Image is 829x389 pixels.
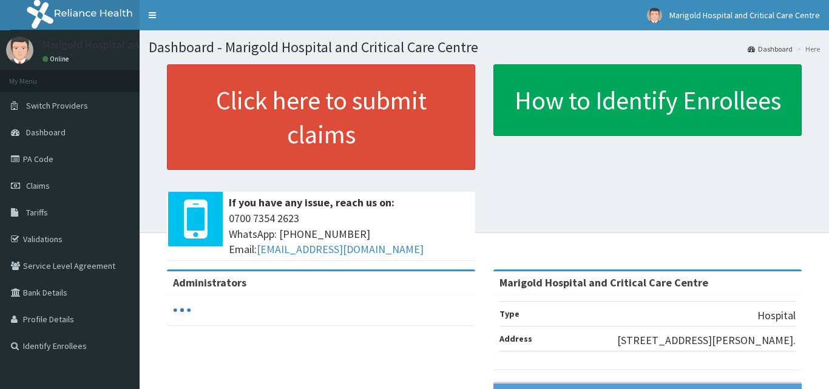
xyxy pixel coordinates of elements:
a: How to Identify Enrollees [493,64,802,136]
span: Dashboard [26,127,66,138]
span: Claims [26,180,50,191]
b: Type [499,308,519,319]
img: User Image [6,36,33,64]
p: [STREET_ADDRESS][PERSON_NAME]. [617,333,796,348]
span: Tariffs [26,207,48,218]
h1: Dashboard - Marigold Hospital and Critical Care Centre [149,39,820,55]
span: Switch Providers [26,100,88,111]
svg: audio-loading [173,301,191,319]
strong: Marigold Hospital and Critical Care Centre [499,276,708,289]
a: Click here to submit claims [167,64,475,170]
li: Here [794,44,820,54]
b: Address [499,333,532,344]
p: Hospital [757,308,796,323]
a: Dashboard [748,44,793,54]
p: Marigold Hospital and Critical Care Centre [42,39,240,50]
a: [EMAIL_ADDRESS][DOMAIN_NAME] [257,242,424,256]
b: Administrators [173,276,246,289]
a: Online [42,55,72,63]
span: 0700 7354 2623 WhatsApp: [PHONE_NUMBER] Email: [229,211,469,257]
span: Marigold Hospital and Critical Care Centre [669,10,820,21]
img: User Image [647,8,662,23]
b: If you have any issue, reach us on: [229,195,394,209]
